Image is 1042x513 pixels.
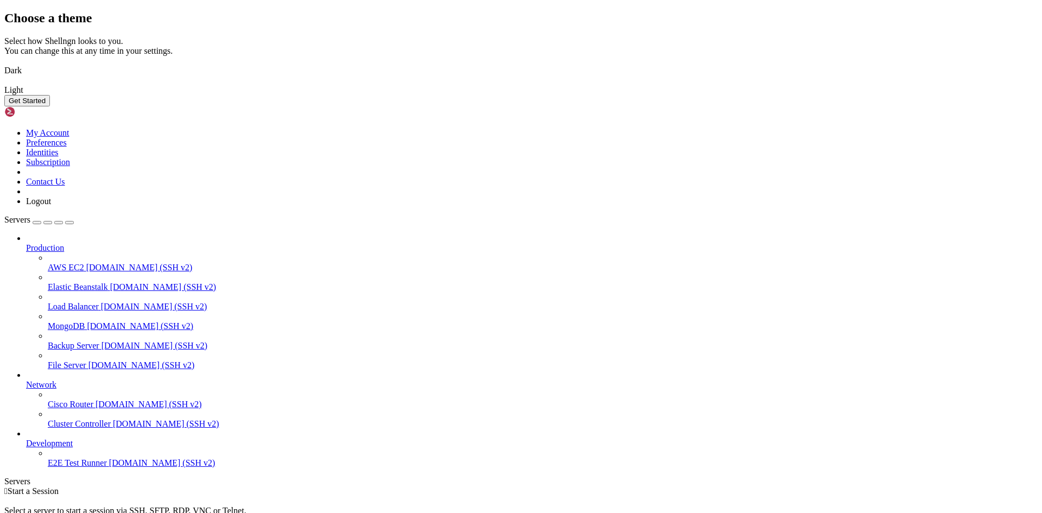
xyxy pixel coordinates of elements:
[26,243,1038,253] a: Production
[26,429,1038,468] li: Development
[48,302,1038,312] a: Load Balancer [DOMAIN_NAME] (SSH v2)
[48,458,107,467] span: E2E Test Runner
[48,321,85,331] span: MongoDB
[101,341,208,350] span: [DOMAIN_NAME] (SSH v2)
[48,419,1038,429] a: Cluster Controller [DOMAIN_NAME] (SSH v2)
[4,36,1038,56] div: Select how Shellngn looks to you. You can change this at any time in your settings.
[48,263,84,272] span: AWS EC2
[48,419,111,428] span: Cluster Controller
[26,243,64,252] span: Production
[48,282,108,292] span: Elastic Beanstalk
[48,409,1038,429] li: Cluster Controller [DOMAIN_NAME] (SSH v2)
[48,282,1038,292] a: Elastic Beanstalk [DOMAIN_NAME] (SSH v2)
[48,312,1038,331] li: MongoDB [DOMAIN_NAME] (SSH v2)
[86,263,193,272] span: [DOMAIN_NAME] (SSH v2)
[101,302,207,311] span: [DOMAIN_NAME] (SSH v2)
[4,66,1038,75] div: Dark
[48,331,1038,351] li: Backup Server [DOMAIN_NAME] (SSH v2)
[87,321,193,331] span: [DOMAIN_NAME] (SSH v2)
[48,400,93,409] span: Cisco Router
[26,148,59,157] a: Identities
[4,85,1038,95] div: Light
[48,360,1038,370] a: File Server [DOMAIN_NAME] (SSH v2)
[113,419,219,428] span: [DOMAIN_NAME] (SSH v2)
[48,448,1038,468] li: E2E Test Runner [DOMAIN_NAME] (SSH v2)
[26,233,1038,370] li: Production
[48,253,1038,273] li: AWS EC2 [DOMAIN_NAME] (SSH v2)
[4,95,50,106] button: Get Started
[48,400,1038,409] a: Cisco Router [DOMAIN_NAME] (SSH v2)
[4,215,30,224] span: Servers
[48,341,1038,351] a: Backup Server [DOMAIN_NAME] (SSH v2)
[48,273,1038,292] li: Elastic Beanstalk [DOMAIN_NAME] (SSH v2)
[26,177,65,186] a: Contact Us
[4,215,74,224] a: Servers
[26,157,70,167] a: Subscription
[26,370,1038,429] li: Network
[4,106,67,117] img: Shellngn
[48,263,1038,273] a: AWS EC2 [DOMAIN_NAME] (SSH v2)
[48,360,86,370] span: File Server
[48,341,99,350] span: Backup Server
[26,439,73,448] span: Development
[26,439,1038,448] a: Development
[26,380,1038,390] a: Network
[26,197,51,206] a: Logout
[88,360,195,370] span: [DOMAIN_NAME] (SSH v2)
[48,390,1038,409] li: Cisco Router [DOMAIN_NAME] (SSH v2)
[8,486,59,496] span: Start a Session
[26,138,67,147] a: Preferences
[26,128,69,137] a: My Account
[48,292,1038,312] li: Load Balancer [DOMAIN_NAME] (SSH v2)
[48,458,1038,468] a: E2E Test Runner [DOMAIN_NAME] (SSH v2)
[109,458,215,467] span: [DOMAIN_NAME] (SSH v2)
[4,11,1038,26] h2: Choose a theme
[96,400,202,409] span: [DOMAIN_NAME] (SSH v2)
[48,302,99,311] span: Load Balancer
[4,477,1038,486] div: Servers
[48,321,1038,331] a: MongoDB [DOMAIN_NAME] (SSH v2)
[48,351,1038,370] li: File Server [DOMAIN_NAME] (SSH v2)
[26,380,56,389] span: Network
[110,282,217,292] span: [DOMAIN_NAME] (SSH v2)
[4,486,8,496] span: 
